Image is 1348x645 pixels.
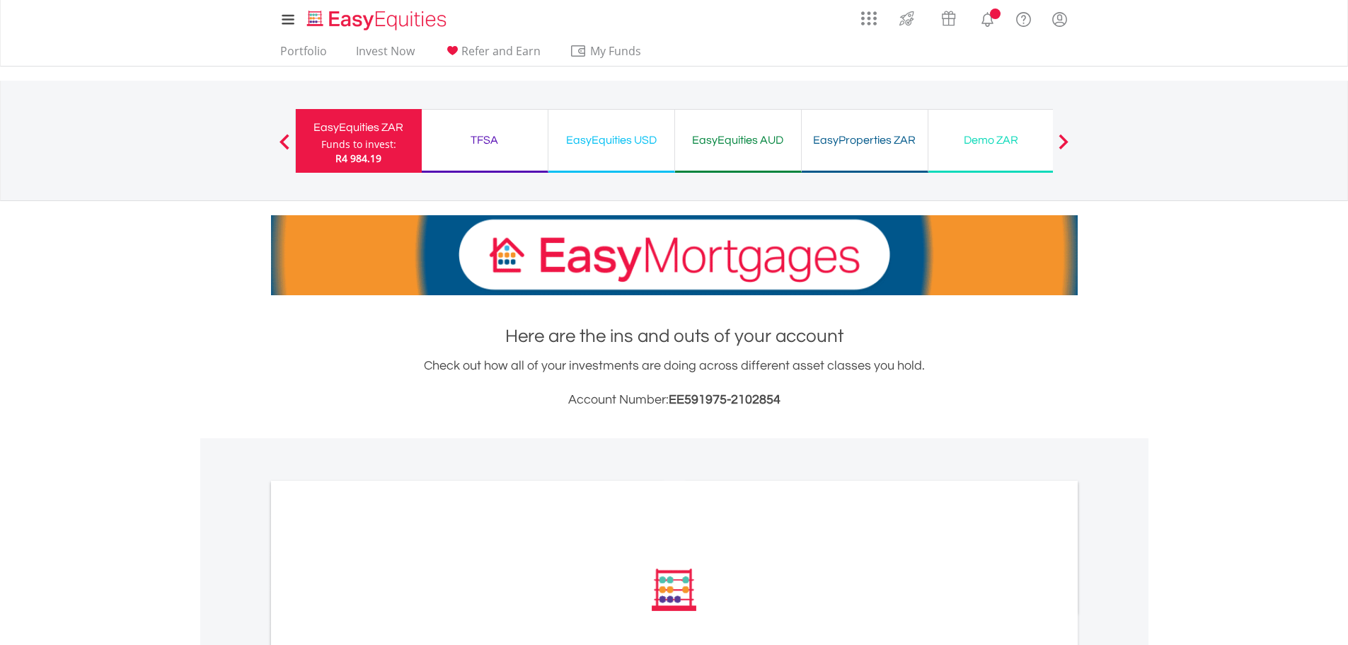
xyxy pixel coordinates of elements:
[969,4,1006,32] a: Notifications
[271,215,1078,295] img: EasyMortage Promotion Banner
[304,8,452,32] img: EasyEquities_Logo.png
[301,4,452,32] a: Home page
[861,11,877,26] img: grid-menu-icon.svg
[810,130,919,150] div: EasyProperties ZAR
[937,130,1046,150] div: Demo ZAR
[335,152,381,165] span: R4 984.19
[321,137,396,152] div: Funds to invest:
[557,130,666,150] div: EasyEquities USD
[270,141,299,155] button: Previous
[271,324,1078,349] h1: Here are the ins and outs of your account
[430,130,539,150] div: TFSA
[1049,141,1078,155] button: Next
[570,42,662,60] span: My Funds
[438,44,546,66] a: Refer and Earn
[271,390,1078,410] h3: Account Number:
[928,4,969,30] a: Vouchers
[461,43,541,59] span: Refer and Earn
[669,393,780,406] span: EE591975-2102854
[852,4,886,26] a: AppsGrid
[271,356,1078,410] div: Check out how all of your investments are doing across different asset classes you hold.
[684,130,793,150] div: EasyEquities AUD
[895,7,918,30] img: thrive-v2.svg
[275,44,333,66] a: Portfolio
[304,118,413,137] div: EasyEquities ZAR
[1042,4,1078,35] a: My Profile
[1006,4,1042,32] a: FAQ's and Support
[937,7,960,30] img: vouchers-v2.svg
[350,44,420,66] a: Invest Now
